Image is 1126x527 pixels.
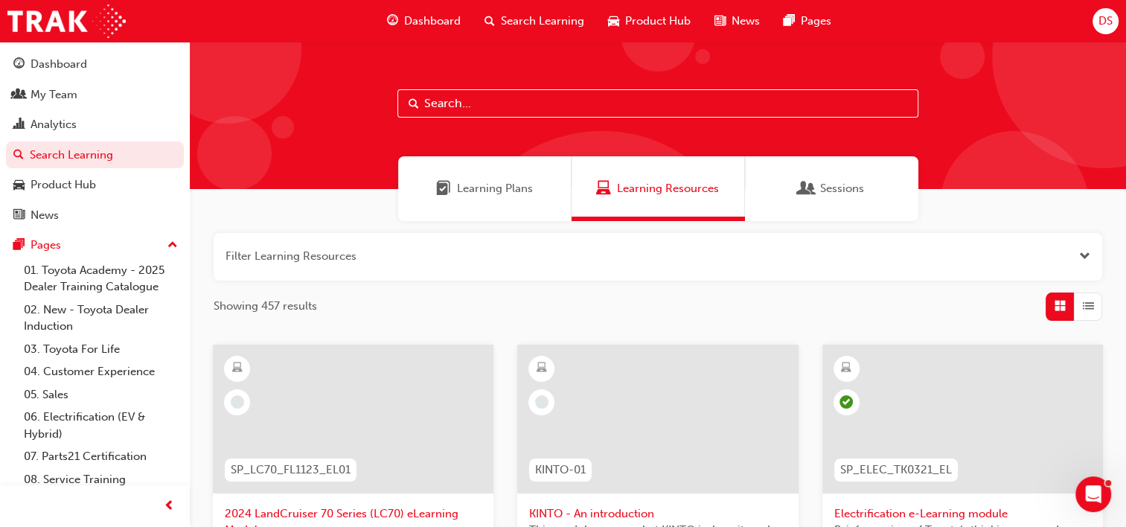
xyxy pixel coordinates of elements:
[6,141,184,169] a: Search Learning
[7,4,126,38] img: Trak
[801,13,831,30] span: Pages
[167,236,178,255] span: up-icon
[31,86,77,103] div: My Team
[6,171,184,199] a: Product Hub
[535,461,586,479] span: KINTO-01
[375,6,473,36] a: guage-iconDashboard
[6,111,184,138] a: Analytics
[820,180,864,197] span: Sessions
[6,51,184,78] a: Dashboard
[745,156,918,221] a: SessionsSessions
[231,395,244,409] span: learningRecordVerb_NONE-icon
[409,95,419,112] span: Search
[608,12,619,31] span: car-icon
[535,395,548,409] span: learningRecordVerb_NONE-icon
[232,359,243,378] span: learningResourceType_ELEARNING-icon
[18,298,184,338] a: 02. New - Toyota Dealer Induction
[1093,8,1119,34] button: DS
[18,360,184,383] a: 04. Customer Experience
[164,497,175,516] span: prev-icon
[13,179,25,192] span: car-icon
[436,180,451,197] span: Learning Plans
[6,202,184,229] a: News
[13,118,25,132] span: chart-icon
[13,149,24,162] span: search-icon
[404,13,461,30] span: Dashboard
[596,180,611,197] span: Learning Resources
[703,6,772,36] a: news-iconNews
[13,89,25,102] span: people-icon
[1098,13,1113,30] span: DS
[772,6,843,36] a: pages-iconPages
[1075,476,1111,512] iframe: Intercom live chat
[617,180,719,197] span: Learning Resources
[625,13,691,30] span: Product Hub
[31,56,87,73] div: Dashboard
[839,395,853,409] span: learningRecordVerb_COMPLETE-icon
[387,12,398,31] span: guage-icon
[397,89,918,118] input: Search...
[13,239,25,252] span: pages-icon
[537,359,547,378] span: learningResourceType_ELEARNING-icon
[1079,248,1090,265] button: Open the filter
[13,58,25,71] span: guage-icon
[840,461,952,479] span: SP_ELEC_TK0321_EL
[31,176,96,194] div: Product Hub
[31,237,61,254] div: Pages
[1055,298,1066,315] span: Grid
[732,13,760,30] span: News
[529,505,786,523] span: KINTO - An introduction
[834,505,1091,523] span: Electrification e-Learning module
[596,6,703,36] a: car-iconProduct Hub
[231,461,351,479] span: SP_LC70_FL1123_EL01
[784,12,795,31] span: pages-icon
[799,180,814,197] span: Sessions
[473,6,596,36] a: search-iconSearch Learning
[18,338,184,361] a: 03. Toyota For Life
[572,156,745,221] a: Learning ResourcesLearning Resources
[6,231,184,259] button: Pages
[1083,298,1094,315] span: List
[6,48,184,231] button: DashboardMy TeamAnalyticsSearch LearningProduct HubNews
[31,116,77,133] div: Analytics
[457,180,533,197] span: Learning Plans
[6,81,184,109] a: My Team
[484,12,495,31] span: search-icon
[18,406,184,445] a: 06. Electrification (EV & Hybrid)
[501,13,584,30] span: Search Learning
[398,156,572,221] a: Learning PlansLearning Plans
[18,259,184,298] a: 01. Toyota Academy - 2025 Dealer Training Catalogue
[31,207,59,224] div: News
[841,359,851,378] span: learningResourceType_ELEARNING-icon
[13,209,25,223] span: news-icon
[18,383,184,406] a: 05. Sales
[18,468,184,491] a: 08. Service Training
[714,12,726,31] span: news-icon
[18,445,184,468] a: 07. Parts21 Certification
[214,298,317,315] span: Showing 457 results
